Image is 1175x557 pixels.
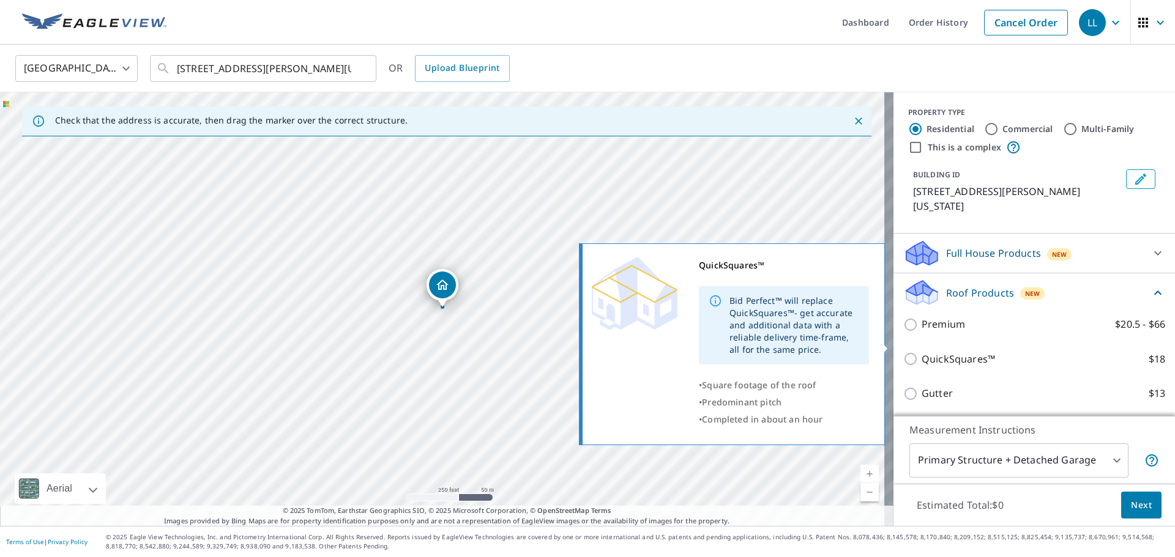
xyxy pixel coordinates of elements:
p: [STREET_ADDRESS][PERSON_NAME][US_STATE] [913,184,1121,213]
span: Upload Blueprint [425,61,499,76]
p: $20.5 - $66 [1115,317,1165,332]
a: Terms [591,506,611,515]
div: Bid Perfect™ will replace QuickSquares™- get accurate and additional data with a reliable deliver... [729,290,859,361]
a: Current Level 17, Zoom In [860,465,879,483]
a: Privacy Policy [48,537,88,546]
a: Current Level 17, Zoom Out [860,483,879,501]
p: $13 [1149,386,1165,401]
span: Square footage of the roof [702,379,816,391]
div: PROPERTY TYPE [908,107,1160,118]
p: Full House Products [946,246,1041,260]
label: Multi-Family [1081,123,1135,135]
div: LL [1079,9,1106,36]
span: Predominant pitch [702,396,781,408]
p: © 2025 Eagle View Technologies, Inc. and Pictometry International Corp. All Rights Reserved. Repo... [106,533,1169,551]
a: Upload Blueprint [415,55,509,82]
div: QuickSquares™ [699,257,869,274]
p: Premium [922,317,965,332]
span: Completed in about an hour [702,413,822,425]
div: Full House ProductsNew [903,238,1165,268]
div: • [699,394,869,411]
span: Your report will include the primary structure and a detached garage if one exists. [1144,453,1159,468]
p: Roof Products [946,286,1014,300]
p: $18 [1149,352,1165,367]
span: © 2025 TomTom, Earthstar Geographics SIO, © 2025 Microsoft Corporation, © [283,506,611,516]
a: OpenStreetMap [537,506,589,515]
div: OR [389,55,510,82]
p: Measurement Instructions [909,422,1159,437]
p: Gutter [922,386,953,401]
label: Commercial [1002,123,1053,135]
p: | [6,538,88,545]
p: Check that the address is accurate, then drag the marker over the correct structure. [55,115,408,126]
div: Aerial [15,473,106,504]
div: • [699,377,869,394]
label: Residential [927,123,974,135]
div: [GEOGRAPHIC_DATA] [15,51,138,86]
img: Premium [592,257,677,330]
a: Terms of Use [6,537,44,546]
img: EV Logo [22,13,166,32]
a: Cancel Order [984,10,1068,35]
div: Roof ProductsNew [903,278,1165,307]
button: Close [851,113,867,129]
p: BUILDING ID [913,169,960,180]
button: Edit building 1 [1126,169,1155,189]
div: Aerial [43,473,76,504]
span: New [1052,249,1067,259]
label: This is a complex [928,141,1001,153]
span: Next [1131,498,1152,513]
p: QuickSquares™ [922,352,995,367]
span: New [1025,289,1040,298]
div: Dropped pin, building 1, Residential property, 1629 Wilson Ave Indiana, PA 15701 [427,269,458,307]
div: • [699,411,869,428]
input: Search by address or latitude-longitude [177,51,351,86]
button: Next [1121,492,1162,519]
div: Primary Structure + Detached Garage [909,443,1128,478]
p: Estimated Total: $0 [907,492,1013,518]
